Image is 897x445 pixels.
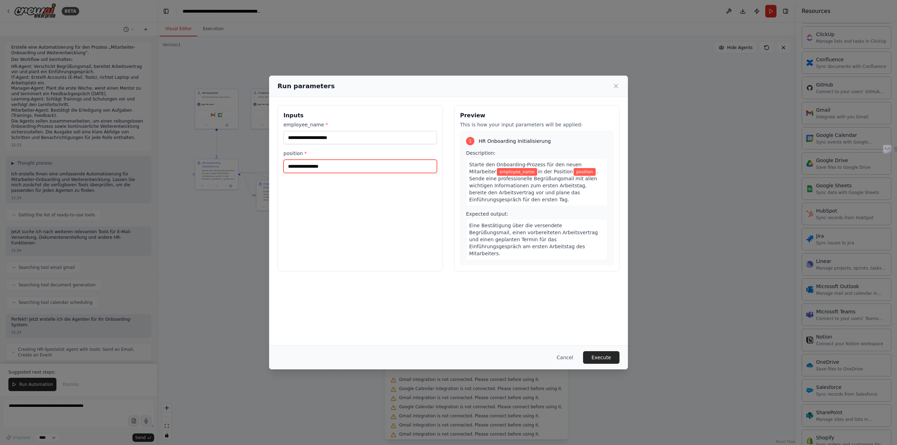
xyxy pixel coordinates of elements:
[583,351,619,364] button: Execute
[466,137,474,145] div: 1
[283,150,437,157] label: position
[460,121,614,128] p: This is how your input parameters will be applied:
[551,351,579,364] button: Cancel
[538,169,573,174] span: in der Position
[469,162,582,174] span: Starte den Onboarding-Prozess für den neuen Mitarbeiter
[278,81,335,91] h2: Run parameters
[497,168,537,176] span: Variable: employee_name
[469,169,598,202] span: . Sende eine professionelle Begrüßungsmail mit allen wichtigen Informationen zum ersten Arbeitsta...
[466,211,508,217] span: Expected output:
[469,223,598,256] span: Eine Bestätigung über die versendete Begrüßungsmail, einen vorbereiteten Arbeitsvertrag und einen...
[460,111,614,120] h3: Preview
[479,138,551,145] span: HR Onboarding Initialisierung
[283,111,437,120] h3: Inputs
[466,150,495,156] span: Description:
[574,168,596,176] span: Variable: position
[283,121,437,128] label: employee_name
